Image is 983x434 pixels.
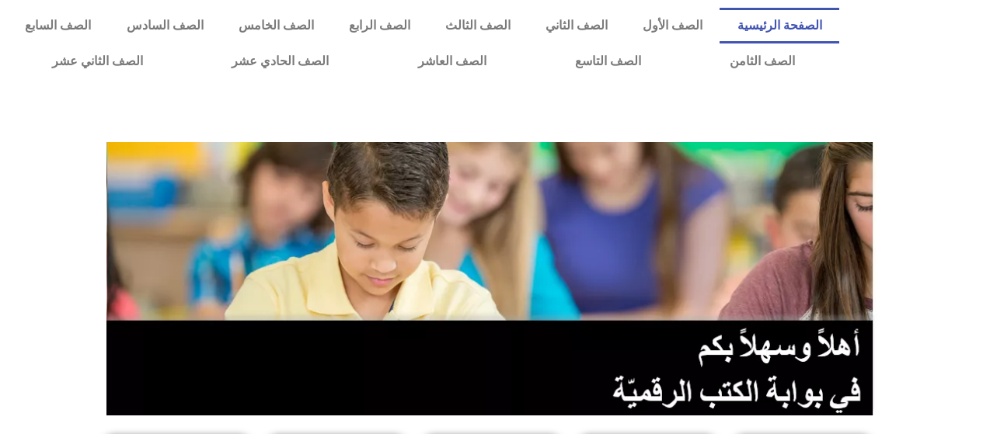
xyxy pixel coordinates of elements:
a: الصفحة الرئيسية [720,8,839,43]
a: الصف العاشر [374,43,531,79]
a: الصف الثاني عشر [8,43,187,79]
a: الصف السادس [109,8,221,43]
a: الصف التاسع [531,43,685,79]
a: الصف الثالث [427,8,528,43]
a: الصف الخامس [221,8,331,43]
a: الصف السابع [8,8,109,43]
a: الصف الثامن [685,43,839,79]
a: الصف الحادي عشر [187,43,373,79]
a: الصف الأول [625,8,720,43]
a: الصف الرابع [331,8,427,43]
a: الصف الثاني [528,8,625,43]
